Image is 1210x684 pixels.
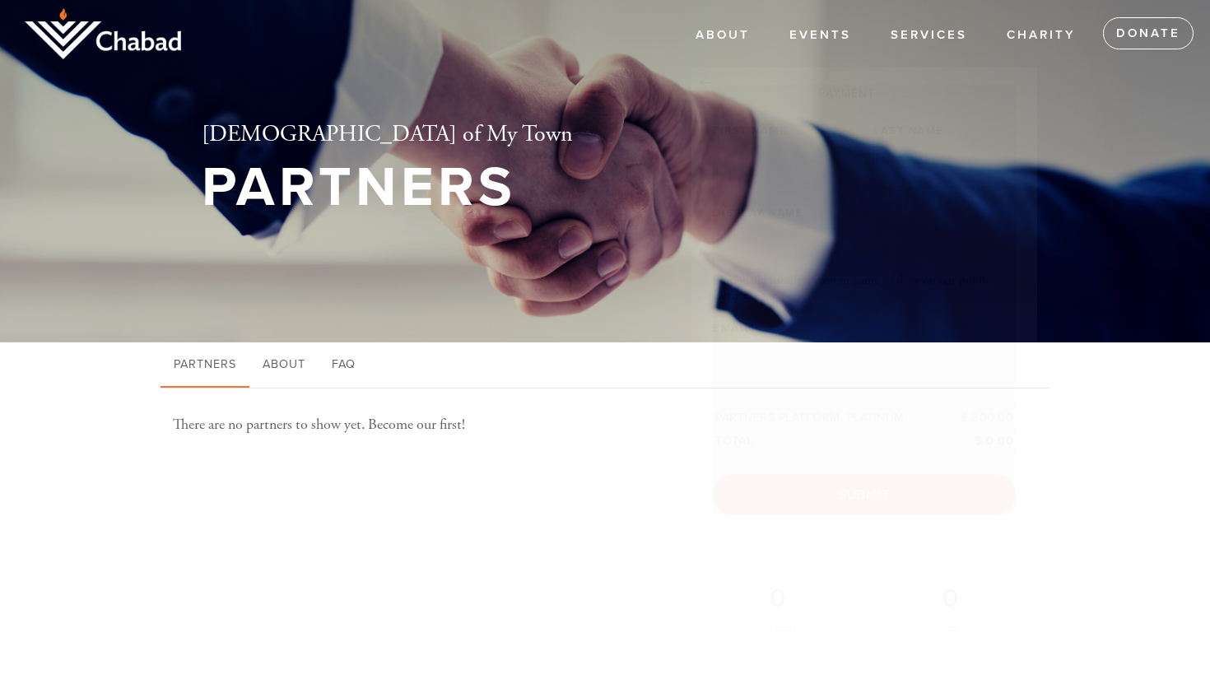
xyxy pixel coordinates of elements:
h2: 0 [717,583,839,614]
a: Partners [161,342,249,389]
a: FAQ [319,342,369,389]
a: About [683,20,762,51]
a: Donate [1103,17,1194,50]
a: Charity [994,20,1088,51]
a: About [249,342,319,389]
div: partners [717,622,839,634]
div: There are no partners to show yet. Become our first! [173,413,667,435]
img: logo_half.png [25,8,181,59]
h1: Partners [202,161,573,215]
a: Events [777,20,863,51]
div: new [889,622,1012,634]
h2: 0 [889,583,1012,614]
a: Services [878,20,980,51]
h2: [DEMOGRAPHIC_DATA] of My Town [202,121,573,149]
